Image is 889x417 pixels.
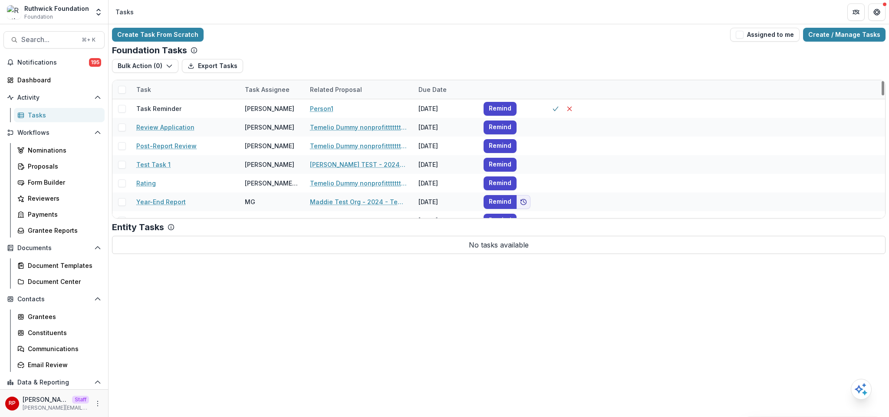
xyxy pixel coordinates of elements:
[131,85,156,94] div: Task
[28,360,98,369] div: Email Review
[136,104,181,113] p: Task Reminder
[3,126,105,140] button: Open Workflows
[484,195,517,209] button: Remind
[245,179,300,188] div: [PERSON_NAME] T1
[413,137,478,155] div: [DATE]
[245,197,255,206] div: MG
[28,344,98,353] div: Communications
[131,80,240,99] div: Task
[28,194,98,203] div: Reviewers
[3,375,105,389] button: Open Data & Reporting
[847,3,865,21] button: Partners
[310,197,408,206] a: Maddie Test Org - 2024 - Temelio Test Form
[730,28,800,42] button: Assigned to me
[14,358,105,372] a: Email Review
[80,35,97,45] div: ⌘ + K
[115,7,134,16] div: Tasks
[484,158,517,172] button: Remind
[24,13,53,21] span: Foundation
[240,85,295,94] div: Task Assignee
[17,244,91,252] span: Documents
[9,401,16,406] div: Ruthwick Pathireddy
[28,277,98,286] div: Document Center
[413,192,478,211] div: [DATE]
[310,216,408,225] a: NGO Prod - 2024Bind Form Name
[305,85,367,94] div: Related Proposal
[563,102,576,116] button: Cancel
[413,118,478,137] div: [DATE]
[310,179,408,188] a: Temelio Dummy nonprofittttttttt a4 sda16s5d
[245,216,276,225] div: Maya CEO
[413,174,478,192] div: [DATE]
[136,197,186,206] a: Year-End Report
[240,80,305,99] div: Task Assignee
[3,73,105,87] a: Dashboard
[7,5,21,19] img: Ruthwick Foundation
[28,226,98,235] div: Grantee Reports
[136,160,171,169] a: Test Task 1
[14,159,105,173] a: Proposals
[89,58,101,67] span: 195
[17,129,91,137] span: Workflows
[14,175,105,189] a: Form Builder
[23,404,89,412] p: [PERSON_NAME][EMAIL_ADDRESS][DOMAIN_NAME]
[17,59,89,66] span: Notifications
[413,155,478,174] div: [DATE]
[549,102,563,116] button: Complete
[23,395,69,404] p: [PERSON_NAME]
[3,31,105,49] button: Search...
[24,4,89,13] div: Ruthwick Foundation
[17,75,98,85] div: Dashboard
[28,312,98,321] div: Grantees
[17,296,91,303] span: Contacts
[3,91,105,104] button: Open Activity
[310,160,408,169] a: [PERSON_NAME] TEST - 2024Temelio Test Form
[14,342,105,356] a: Communications
[413,85,452,94] div: Due Date
[14,143,105,157] a: Nominations
[413,211,478,230] div: [DATE]
[112,59,178,73] button: Bulk Action (0)
[517,195,530,209] button: Add to friends
[868,3,886,21] button: Get Help
[28,146,98,155] div: Nominations
[245,160,294,169] div: [PERSON_NAME]
[14,258,105,273] a: Document Templates
[305,80,413,99] div: Related Proposal
[851,379,872,400] button: Open AI Assistant
[28,162,98,171] div: Proposals
[14,191,105,205] a: Reviewers
[28,210,98,219] div: Payments
[28,178,98,187] div: Form Builder
[484,139,517,153] button: Remind
[28,328,98,337] div: Constituents
[14,108,105,122] a: Tasks
[136,216,194,225] a: Review Application
[14,274,105,289] a: Document Center
[112,236,886,254] p: No tasks available
[484,121,517,134] button: Remind
[112,222,164,232] p: Entity Tasks
[136,179,156,188] a: Rating
[484,214,517,228] button: Remind
[14,223,105,238] a: Grantee Reports
[92,398,103,409] button: More
[14,207,105,222] a: Payments
[245,141,294,150] div: [PERSON_NAME]
[484,102,517,116] button: Remind
[3,292,105,306] button: Open Contacts
[413,99,478,118] div: [DATE]
[92,3,105,21] button: Open entity switcher
[310,104,333,113] a: Person1
[28,261,98,270] div: Document Templates
[17,94,91,101] span: Activity
[803,28,886,42] a: Create / Manage Tasks
[28,111,98,120] div: Tasks
[413,80,478,99] div: Due Date
[112,45,187,55] p: Foundation Tasks
[112,28,204,42] a: Create Task From Scratch
[310,141,408,150] a: Temelio Dummy nonprofittttttttt a4 sda16s5d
